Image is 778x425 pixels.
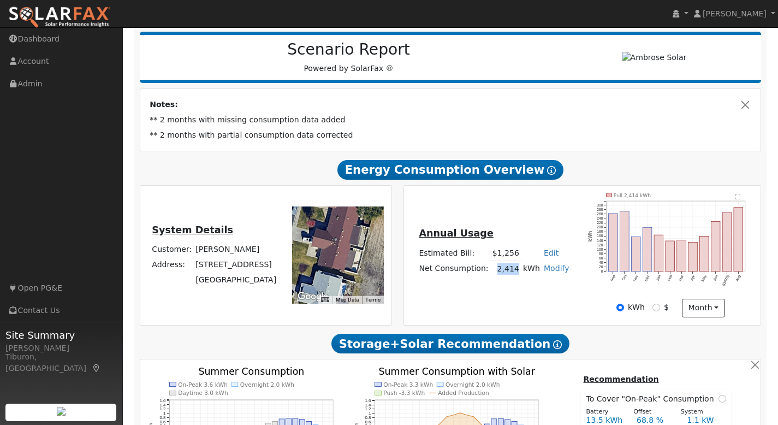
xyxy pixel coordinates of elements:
td: ** 2 months with partial consumption data corrected [148,128,753,143]
rect: onclick="" [666,241,675,271]
text: On-Peak 3.3 kWh [384,381,433,388]
span: To Cover "On-Peak" Consumption [586,393,718,405]
text: 0.6 [159,420,166,424]
text: Jan [656,274,662,281]
text: 260 [597,212,603,216]
text: 60 [599,256,603,260]
a: Edit [544,249,559,257]
rect: onclick="" [632,237,641,271]
text: Overnight 2.0 kWh [446,381,500,388]
text: 1.4 [159,403,166,408]
td: $1,256 [490,245,521,261]
img: retrieve [57,407,66,416]
td: Address: [150,257,194,273]
text: 1.6 [159,398,166,403]
span: Storage+Solar Recommendation [331,334,569,353]
text: 0 [601,269,603,273]
td: kWh [521,261,542,277]
a: Open this area in Google Maps (opens a new window) [295,290,331,304]
text: Pull 2,414 kWh [614,192,651,198]
text: 280 [597,208,603,211]
label: $ [664,302,669,313]
i: Show Help [547,166,556,175]
i: Show Help [553,340,562,349]
img: Google [295,290,331,304]
text: 220 [597,221,603,225]
button: Map Data [336,296,359,304]
text: Jun [713,274,719,281]
td: [PERSON_NAME] [194,241,278,257]
text:  [736,193,741,199]
text: Sep [610,274,616,282]
text: 100 [597,247,603,251]
text: Oct [622,274,628,281]
button: Close [740,99,751,110]
strong: Notes: [150,100,178,109]
circle: onclick="" [473,416,474,418]
a: Terms (opens in new tab) [365,297,381,303]
div: Powered by SolarFax ® [145,40,553,74]
rect: onclick="" [734,207,744,271]
text: Nov [633,274,639,282]
text: 240 [597,216,603,220]
input: kWh [616,304,624,311]
circle: onclick="" [459,412,461,414]
text: 1.2 [365,407,371,412]
button: month [682,299,725,317]
text: Feb [667,274,673,282]
td: Net Consumption: [417,261,490,277]
u: Recommendation [583,375,658,383]
rect: onclick="" [723,212,732,271]
text: On-Peak 3.6 kWh [178,381,228,388]
td: [GEOGRAPHIC_DATA] [194,273,278,288]
text: Dec [644,274,651,282]
img: Ambrose Solar [622,52,687,63]
div: Battery [580,408,628,417]
text: 0.8 [365,415,372,420]
input: $ [652,304,660,311]
text: Mar [679,274,685,281]
rect: onclick="" [711,221,721,271]
text: 40 [599,261,603,264]
text: 80 [599,252,603,256]
text: Apr [690,274,697,281]
rect: onclick="" [700,236,709,271]
text: [DATE] [722,274,731,287]
circle: onclick="" [466,414,468,416]
text: 300 [597,203,603,207]
td: 2,414 [490,261,521,277]
td: Estimated Bill: [417,245,490,261]
rect: onclick="" [609,214,618,271]
text: 1 [163,411,165,416]
text: Overnight 2.0 kWh [240,381,294,388]
circle: onclick="" [480,423,482,424]
text: Aug [735,274,742,282]
text: 160 [597,234,603,238]
u: Annual Usage [419,228,493,239]
span: Energy Consumption Overview [337,160,563,180]
rect: onclick="" [620,211,629,271]
a: Modify [544,264,569,273]
text: 20 [599,265,603,269]
text: 1 [369,411,371,416]
text: 0.8 [159,415,166,420]
div: [PERSON_NAME] [5,343,117,354]
text: 1.6 [365,398,372,403]
td: [STREET_ADDRESS] [194,257,278,273]
td: ** 2 months with missing consumption data added [148,113,753,128]
text: kWh [588,231,593,241]
text: Added Production [438,390,489,397]
img: SolarFax [8,6,111,29]
u: System Details [152,225,233,235]
rect: onclick="" [688,242,698,271]
text: 1.4 [365,403,372,408]
text: Push -3.3 kWh [384,390,425,397]
td: Customer: [150,241,194,257]
text: 140 [597,238,603,242]
text: Daytime 3.0 kWh [178,390,228,397]
div: Tiburon, [GEOGRAPHIC_DATA] [5,351,117,374]
text: 0.6 [365,420,372,424]
text: 120 [597,243,603,246]
rect: onclick="" [655,235,664,271]
text: May [701,274,708,282]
